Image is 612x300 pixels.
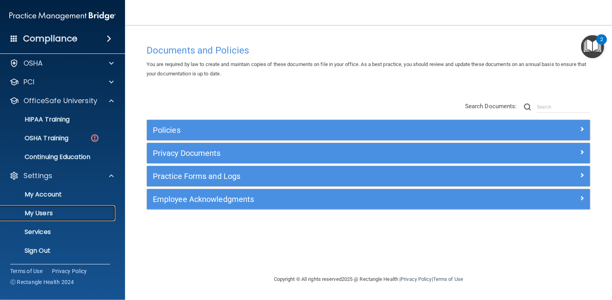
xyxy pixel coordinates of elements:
p: Sign Out [5,247,112,255]
img: danger-circle.6113f641.png [90,133,100,143]
h4: Documents and Policies [147,45,591,55]
p: Services [5,228,112,236]
img: PMB logo [9,8,116,24]
a: Settings [9,171,114,180]
a: Practice Forms and Logs [153,170,584,182]
p: My Account [5,191,112,198]
p: OSHA Training [5,134,68,142]
a: Privacy Policy [401,276,431,282]
p: PCI [23,77,34,87]
a: Policies [153,124,584,136]
h5: Policies [153,126,474,134]
a: Terms of Use [433,276,463,282]
h5: Privacy Documents [153,149,474,157]
a: Terms of Use [10,267,43,275]
a: OfficeSafe University [9,96,114,105]
img: ic-search.3b580494.png [524,104,531,111]
div: Copyright © All rights reserved 2025 @ Rectangle Health | | [226,267,511,292]
p: HIPAA Training [5,116,70,123]
a: Privacy Policy [52,267,87,275]
span: Ⓒ Rectangle Health 2024 [10,278,74,286]
p: OSHA [23,59,43,68]
div: 2 [600,39,603,50]
p: My Users [5,209,112,217]
span: You are required by law to create and maintain copies of these documents on file in your office. ... [147,61,587,77]
a: PCI [9,77,114,87]
a: Privacy Documents [153,147,584,159]
button: Open Resource Center, 2 new notifications [581,35,604,58]
h4: Compliance [23,33,77,44]
h5: Employee Acknowledgments [153,195,474,204]
h5: Practice Forms and Logs [153,172,474,180]
p: Settings [23,171,52,180]
p: OfficeSafe University [23,96,97,105]
span: Search Documents: [465,103,517,110]
a: OSHA [9,59,114,68]
a: Employee Acknowledgments [153,193,584,205]
input: Search [537,101,591,113]
p: Continuing Education [5,153,112,161]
